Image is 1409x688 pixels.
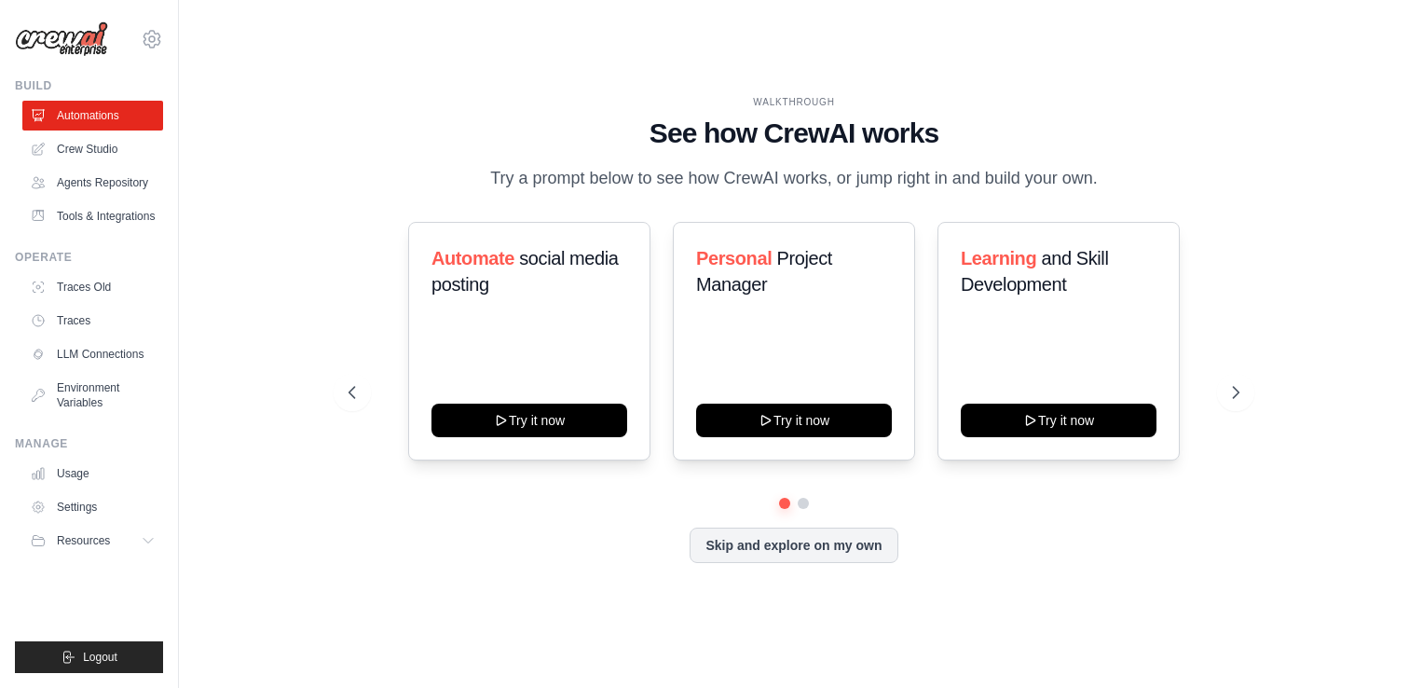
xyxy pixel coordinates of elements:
button: Logout [15,641,163,673]
div: Build [15,78,163,93]
a: Traces [22,306,163,336]
button: Try it now [696,404,892,437]
span: Logout [83,650,117,665]
div: Manage [15,436,163,451]
span: Personal [696,248,772,268]
span: Resources [57,533,110,548]
a: Environment Variables [22,373,163,418]
a: Traces Old [22,272,163,302]
span: Automate [431,248,514,268]
div: Operate [15,250,163,265]
img: Logo [15,21,108,57]
span: Project Manager [696,248,832,295]
div: WALKTHROUGH [349,95,1240,109]
a: Automations [22,101,163,131]
a: Settings [22,492,163,522]
button: Try it now [961,404,1156,437]
h1: See how CrewAI works [349,117,1240,150]
button: Skip and explore on my own [690,528,897,563]
a: Usage [22,459,163,488]
p: Try a prompt below to see how CrewAI works, or jump right in and build your own. [481,165,1107,192]
span: Learning [961,248,1036,268]
a: Tools & Integrations [22,201,163,231]
button: Resources [22,526,163,556]
span: social media posting [431,248,619,295]
a: Agents Repository [22,168,163,198]
a: LLM Connections [22,339,163,369]
a: Crew Studio [22,134,163,164]
button: Try it now [431,404,627,437]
